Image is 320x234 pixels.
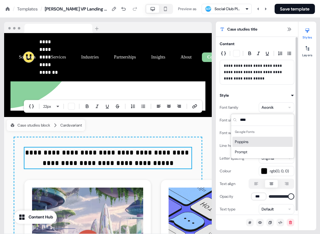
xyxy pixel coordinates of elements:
[60,122,82,128] div: Cards variant
[220,41,235,47] div: Content
[40,5,42,12] div: /
[146,52,170,63] button: Insights
[220,153,244,163] div: Letter spacing
[29,214,53,220] div: Content Hub
[231,126,294,158] div: Suggestions
[220,191,233,202] div: Opacity
[43,103,51,110] span: 22 px
[13,5,15,12] div: /
[4,22,102,33] img: Browser topbar
[10,122,50,128] div: Case studies block
[14,210,57,224] button: Content Hub
[202,52,234,62] button: Contact us
[220,92,229,99] div: Style
[227,26,257,32] span: Case studies title
[45,6,108,12] div: [PERSON_NAME] VP Landing Page
[262,206,274,212] div: Default
[270,168,292,174] span: rgb(0, 0, 0)
[220,102,238,113] div: Font family
[262,104,274,111] div: Aeonik
[46,52,71,63] button: Services
[259,102,294,113] button: Aeonik
[76,52,104,63] button: Industries
[220,92,294,99] button: Style
[178,6,197,12] div: Preview as
[220,141,239,151] div: Line height
[202,4,252,14] button: Social Club Platform
[17,6,38,12] a: Templates
[220,179,236,189] div: Text align
[232,127,293,137] div: Google Fonts
[259,166,294,176] button: rgb(0, 0, 0)
[215,6,240,12] div: Social Club Platform
[220,115,235,125] div: Font size
[14,52,41,63] button: Solutions
[232,137,293,147] div: Poppins
[220,166,231,176] div: Colour
[298,25,316,39] button: Styles
[275,4,315,14] button: Save template
[232,147,293,157] div: Prompt
[220,128,240,138] div: Font weight
[41,103,56,110] button: 22px
[65,52,234,63] div: HomeSolutionsServicesIndustriesPartnershipsInsightsAboutContact us
[176,52,197,63] button: About
[298,43,316,57] button: Layers
[220,204,236,214] div: Text type
[109,52,141,63] button: Partnerships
